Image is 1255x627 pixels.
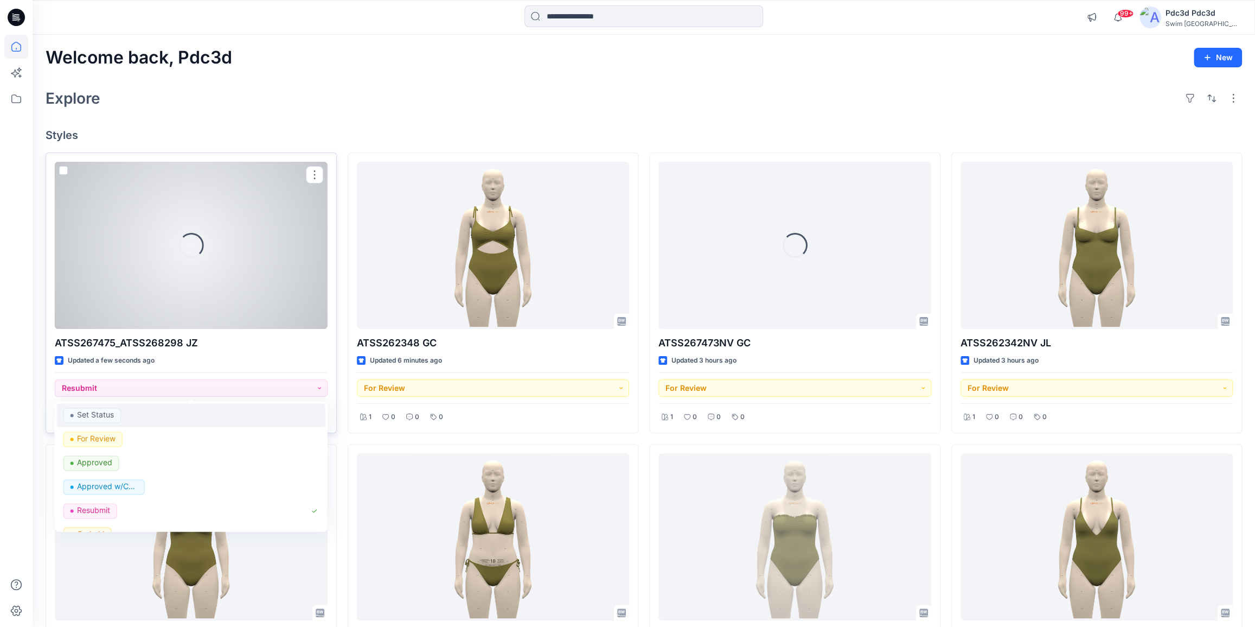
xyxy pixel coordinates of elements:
[77,527,105,541] p: On hold
[1139,7,1161,28] img: avatar
[961,162,1233,329] a: ATSS262342NV JL
[46,129,1242,142] h4: Styles
[1194,48,1242,67] button: New
[974,355,1039,366] p: Updated 3 hours ago
[370,355,442,366] p: Updated 6 minutes ago
[740,411,745,423] p: 0
[77,479,138,493] p: Approved w/Corrections
[658,335,931,351] p: ATSS267473NV GC
[77,455,112,470] p: Approved
[670,411,673,423] p: 1
[716,411,721,423] p: 0
[391,411,395,423] p: 0
[55,335,328,351] p: ATSS267475_ATSS268298 JZ
[1019,411,1023,423] p: 0
[357,162,630,329] a: ATSS262348 GC
[68,355,155,366] p: Updated a few seconds ago
[55,453,328,620] a: ATSS262352 JZ
[693,411,697,423] p: 0
[357,453,630,620] a: ATSS267476_ATSS26898NV V2 GC
[995,411,999,423] p: 0
[1117,9,1134,18] span: 99+
[439,411,443,423] p: 0
[77,503,110,517] p: Resubmit
[1166,20,1241,28] div: Swim [GEOGRAPHIC_DATA]
[77,432,116,446] p: For Review
[1166,7,1241,20] div: Pdc3d Pdc3d
[369,411,372,423] p: 1
[671,355,737,366] p: Updated 3 hours ago
[46,48,232,68] h2: Welcome back, Pdc3d
[46,90,100,107] h2: Explore
[961,335,1233,351] p: ATSS262342NV JL
[357,335,630,351] p: ATSS262348 GC
[658,453,931,620] a: ATSS262353NV JL
[77,408,114,422] p: Set Status
[415,411,419,423] p: 0
[1042,411,1047,423] p: 0
[961,453,1233,620] a: ATSS262355
[972,411,975,423] p: 1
